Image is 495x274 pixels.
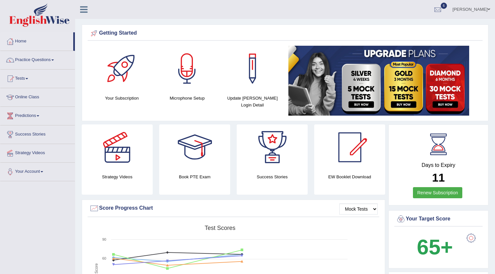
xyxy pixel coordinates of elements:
a: Practice Questions [0,51,75,67]
a: Home [0,32,73,49]
h4: EW Booklet Download [314,173,385,180]
text: 90 [102,237,106,241]
a: Strategy Videos [0,144,75,160]
h4: Strategy Videos [82,173,153,180]
a: Predictions [0,107,75,123]
div: Getting Started [89,28,481,38]
h4: Days to Expiry [396,162,481,168]
h4: Success Stories [237,173,308,180]
text: 60 [102,256,106,260]
a: Success Stories [0,125,75,142]
h4: Microphone Setup [158,95,217,102]
img: small5.jpg [288,46,469,116]
tspan: Score [94,263,99,274]
a: Renew Subscription [413,187,462,198]
h4: Update [PERSON_NAME] Login Detail [223,95,282,108]
a: Online Class [0,88,75,105]
a: Tests [0,70,75,86]
b: 65+ [417,235,453,259]
div: Score Progress Chart [89,203,378,213]
b: 11 [432,171,445,184]
tspan: Test scores [205,225,235,231]
h4: Your Subscription [93,95,151,102]
a: Your Account [0,163,75,179]
div: Your Target Score [396,214,481,224]
h4: Book PTE Exam [159,173,230,180]
span: 6 [441,3,447,9]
